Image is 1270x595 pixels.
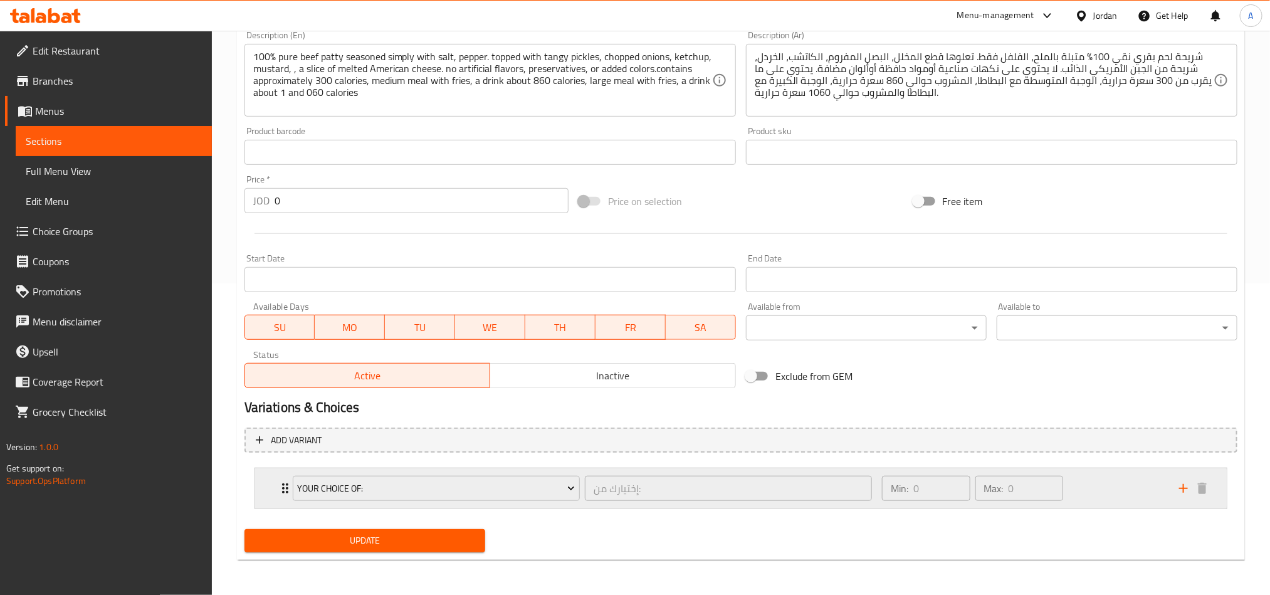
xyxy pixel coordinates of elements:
[460,319,520,337] span: WE
[33,404,202,419] span: Grocery Checklist
[244,463,1237,514] li: Expand
[1093,9,1118,23] div: Jordan
[320,319,380,337] span: MO
[255,533,475,549] span: Update
[596,315,666,340] button: FR
[26,164,202,179] span: Full Menu View
[5,337,212,367] a: Upsell
[5,66,212,96] a: Branches
[244,140,736,165] input: Please enter product barcode
[755,51,1214,110] textarea: شريحة لحم بقري نقي 100% متبلة بالملح، الفلفل فقط. تعلوها قطع المخلل، البصل المفروم، الكاتشب، الخر...
[5,36,212,66] a: Edit Restaurant
[33,344,202,359] span: Upsell
[250,367,486,385] span: Active
[315,315,385,340] button: MO
[943,194,983,209] span: Free item
[5,216,212,246] a: Choice Groups
[244,363,491,388] button: Active
[16,186,212,216] a: Edit Menu
[666,315,736,340] button: SA
[530,319,590,337] span: TH
[35,103,202,118] span: Menus
[244,428,1237,453] button: Add variant
[455,315,525,340] button: WE
[33,284,202,299] span: Promotions
[385,315,455,340] button: TU
[33,73,202,88] span: Branches
[33,374,202,389] span: Coverage Report
[6,460,64,477] span: Get support on:
[26,134,202,149] span: Sections
[601,319,661,337] span: FR
[16,126,212,156] a: Sections
[6,439,37,455] span: Version:
[244,398,1237,417] h2: Variations & Choices
[5,307,212,337] a: Menu disclaimer
[250,319,310,337] span: SU
[33,224,202,239] span: Choice Groups
[244,315,315,340] button: SU
[984,481,1004,496] p: Max:
[525,315,596,340] button: TH
[33,314,202,329] span: Menu disclaimer
[957,8,1034,23] div: Menu-management
[33,43,202,58] span: Edit Restaurant
[5,367,212,397] a: Coverage Report
[1174,479,1193,498] button: add
[293,476,580,501] button: Your Choice Of:
[253,193,270,208] p: JOD
[671,319,731,337] span: SA
[33,254,202,269] span: Coupons
[891,481,908,496] p: Min:
[253,51,712,110] textarea: 100% pure beef patty seasoned simply with salt, pepper. topped with tangy pickles, chopped onions...
[390,319,450,337] span: TU
[39,439,58,455] span: 1.0.0
[255,468,1227,508] div: Expand
[5,276,212,307] a: Promotions
[16,156,212,186] a: Full Menu View
[997,315,1237,340] div: ​
[495,367,731,385] span: Inactive
[5,246,212,276] a: Coupons
[244,529,485,552] button: Update
[746,140,1237,165] input: Please enter product sku
[1193,479,1212,498] button: delete
[6,473,86,489] a: Support.OpsPlatform
[608,194,682,209] span: Price on selection
[490,363,736,388] button: Inactive
[26,194,202,209] span: Edit Menu
[297,481,575,497] span: Your Choice Of:
[275,188,569,213] input: Please enter price
[775,369,853,384] span: Exclude from GEM
[5,96,212,126] a: Menus
[746,315,987,340] div: ​
[271,433,322,448] span: Add variant
[5,397,212,427] a: Grocery Checklist
[1249,9,1254,23] span: A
